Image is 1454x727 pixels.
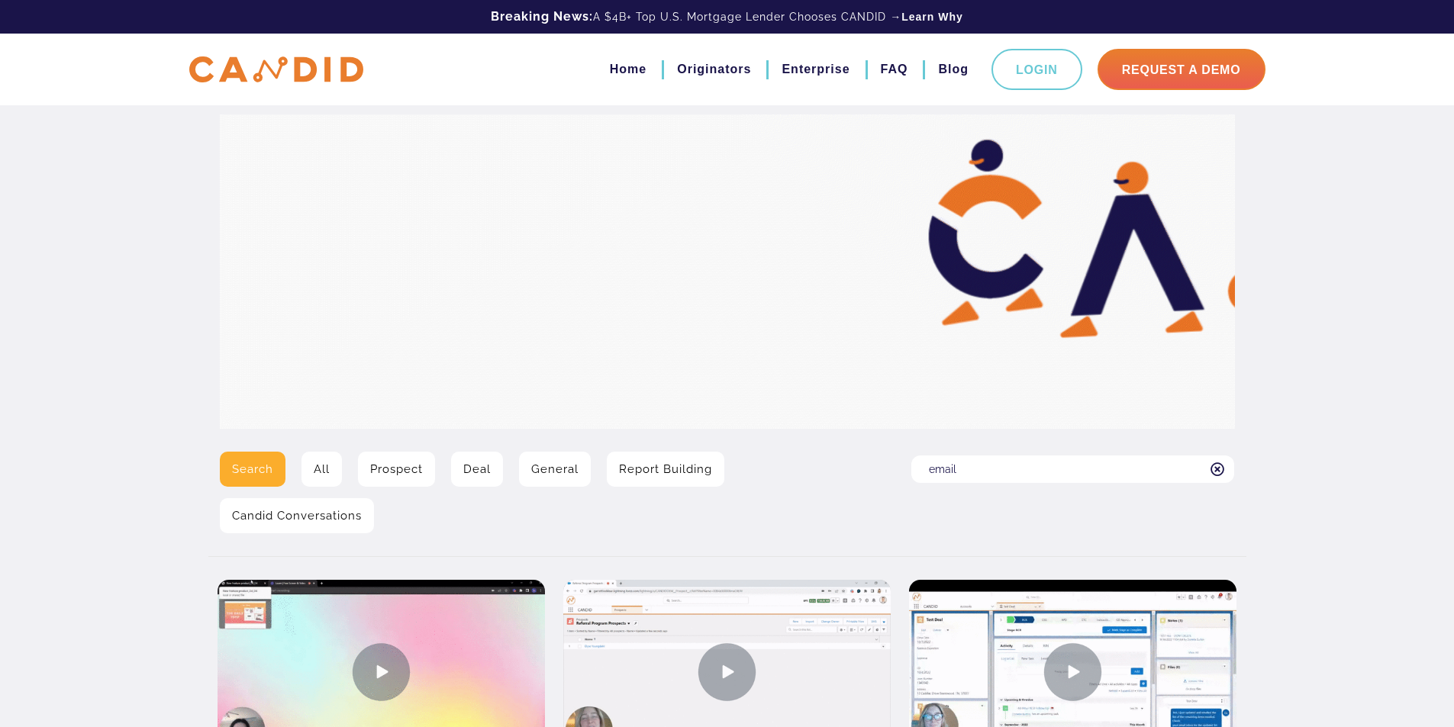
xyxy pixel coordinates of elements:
[991,49,1082,90] a: Login
[1098,49,1265,90] a: Request A Demo
[220,114,1235,429] img: Video Library Hero
[610,56,646,82] a: Home
[901,9,963,24] a: Learn Why
[782,56,850,82] a: Enterprise
[220,498,374,533] a: Candid Conversations
[881,56,908,82] a: FAQ
[451,452,503,487] a: Deal
[938,56,969,82] a: Blog
[519,452,591,487] a: General
[491,9,593,24] b: Breaking News:
[301,452,342,487] a: All
[677,56,751,82] a: Originators
[607,452,724,487] a: Report Building
[189,56,363,83] img: CANDID APP
[358,452,435,487] a: Prospect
